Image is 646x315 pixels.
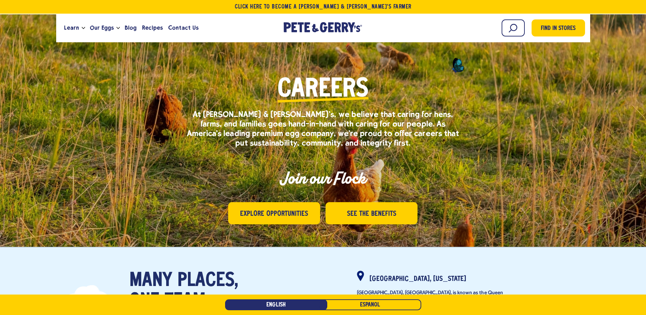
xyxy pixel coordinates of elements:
a: English [225,299,327,310]
a: Recipes [139,19,166,37]
a: Español [319,299,421,310]
span: team [165,291,205,312]
a: Contact Us [166,19,201,37]
span: Recipes [142,24,163,32]
input: Search [502,19,525,36]
span: Careers [278,77,368,103]
strong: [GEOGRAPHIC_DATA], [US_STATE] [369,276,466,282]
p: At [PERSON_NAME] & [PERSON_NAME]'s, we believe that caring for hens, farms, and families goes han... [187,109,459,148]
span: Blog [125,24,137,32]
a: Blog [122,19,139,37]
a: Our Eggs [87,19,116,37]
span: Contact Us [168,24,199,32]
button: Open the dropdown menu for Learn [82,27,85,29]
span: Find in Stores [541,24,576,33]
a: Find in Stores [532,19,585,36]
span: Learn [64,24,79,32]
button: Open the dropdown menu for Our Eggs [116,27,120,29]
a: Explore Opportunities [228,202,320,224]
a: See the Benefits [326,202,417,224]
span: one [129,291,159,312]
span: Explore Opportunities [240,209,308,219]
span: Many [129,271,172,291]
span: places, [178,271,238,291]
h2: Join our Flock [187,168,459,189]
span: Our Eggs [90,24,114,32]
a: Learn [61,19,82,37]
span: See the Benefits [347,209,396,219]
